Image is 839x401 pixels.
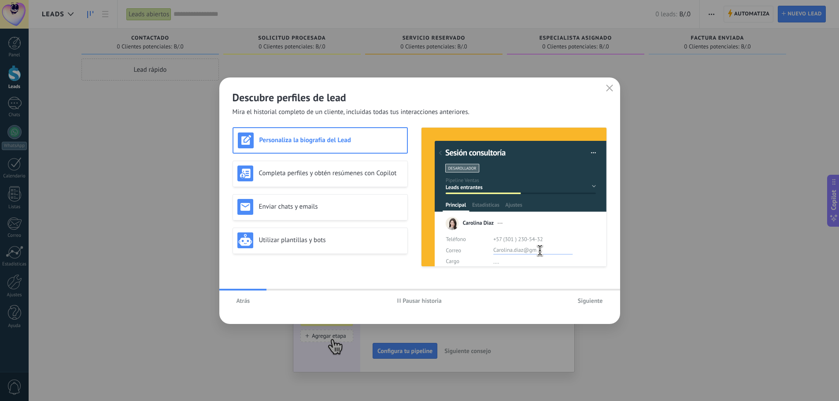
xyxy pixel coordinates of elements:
[237,298,250,304] span: Atrás
[259,136,403,144] h3: Personaliza la biografía del Lead
[259,202,403,211] h3: Enviar chats y emails
[393,294,446,307] button: Pausar historia
[259,169,403,177] h3: Completa perfiles y obtén resúmenes con Copilot
[233,108,469,117] span: Mira el historial completo de un cliente, incluidas todas tus interacciones anteriores.
[233,294,254,307] button: Atrás
[259,236,403,244] h3: Utilizar plantillas y bots
[403,298,442,304] span: Pausar historia
[233,91,607,104] h2: Descubre perfiles de lead
[574,294,607,307] button: Siguiente
[578,298,603,304] span: Siguiente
